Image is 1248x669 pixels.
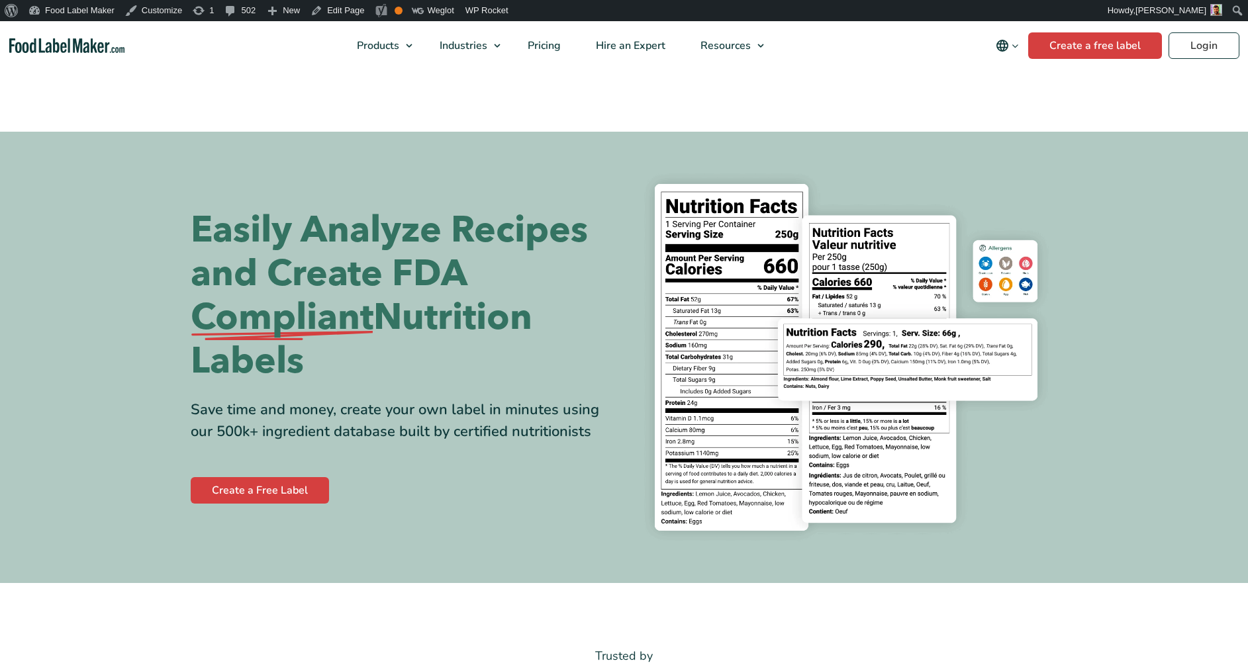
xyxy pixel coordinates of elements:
span: Pricing [524,38,562,53]
a: Create a free label [1028,32,1162,59]
a: Login [1169,32,1239,59]
span: Products [353,38,401,53]
span: Hire an Expert [592,38,667,53]
span: Resources [696,38,752,53]
span: [PERSON_NAME] [1135,5,1206,15]
span: Compliant [191,296,373,339]
a: Hire an Expert [579,21,680,70]
h1: Easily Analyze Recipes and Create FDA Nutrition Labels [191,208,614,383]
span: Industries [436,38,489,53]
button: Change language [986,32,1028,59]
a: Create a Free Label [191,477,329,504]
p: Trusted by [191,647,1058,666]
a: Industries [422,21,507,70]
a: Pricing [510,21,575,70]
a: Resources [683,21,771,70]
a: Food Label Maker homepage [9,38,125,54]
div: Save time and money, create your own label in minutes using our 500k+ ingredient database built b... [191,399,614,443]
a: Products [340,21,419,70]
div: OK [395,7,403,15]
